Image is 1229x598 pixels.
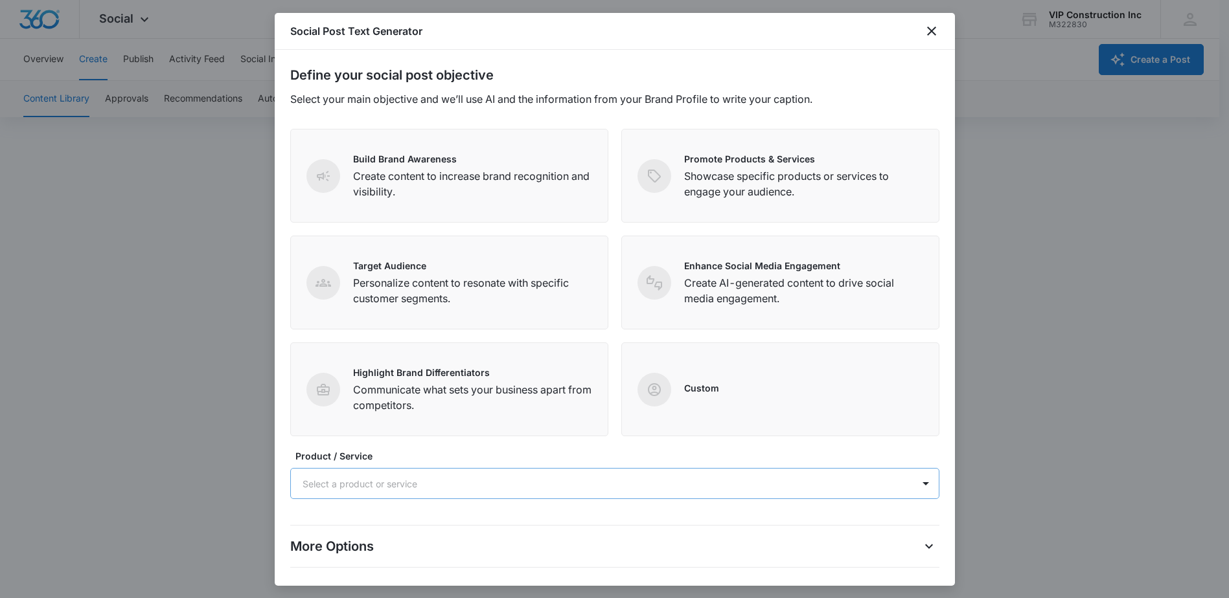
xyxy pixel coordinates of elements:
[353,275,592,306] p: Personalize content to resonate with specific customer segments.
[290,65,939,85] h2: Define your social post objective
[353,366,592,379] p: Highlight Brand Differentiators
[290,91,939,107] p: Select your main objective and we’ll use AI and the information from your Brand Profile to write ...
[353,259,592,272] p: Target Audience
[684,152,923,166] p: Promote Products & Services
[924,23,939,39] button: close
[353,382,592,413] p: Communicate what sets your business apart from competitors.
[684,259,923,272] p: Enhance Social Media Engagement
[684,168,923,199] p: Showcase specific products or services to engage your audience.
[684,381,719,395] p: Custom
[290,23,422,39] h1: Social Post Text Generator
[295,449,945,463] label: Product / Service
[684,275,923,306] p: Create AI-generated content to drive social media engagement.
[919,536,939,557] button: More Options
[290,537,374,556] p: More Options
[353,168,592,199] p: Create content to increase brand recognition and visibility.
[353,152,592,166] p: Build Brand Awareness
